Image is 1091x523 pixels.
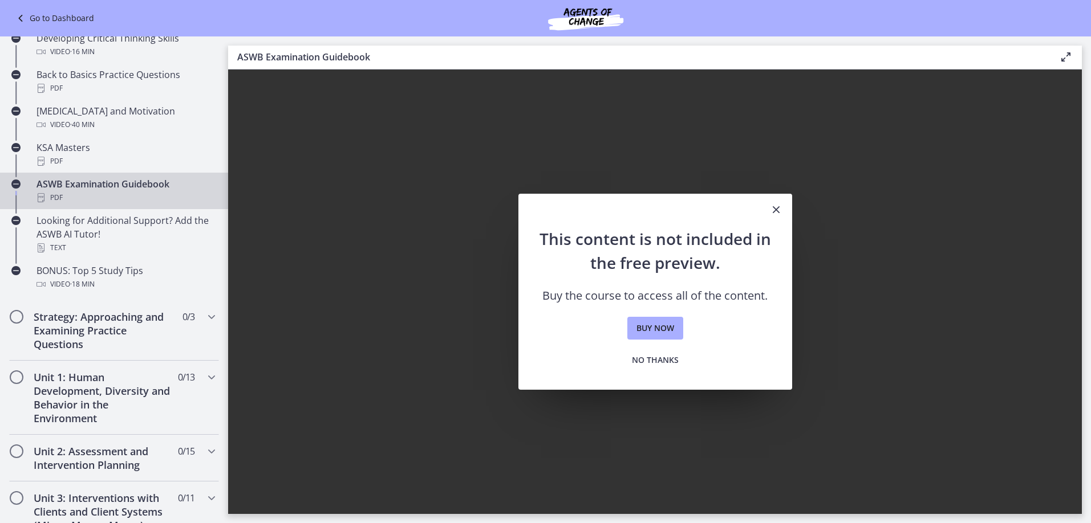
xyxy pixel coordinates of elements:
div: BONUS: Top 5 Study Tips [36,264,214,291]
span: 0 / 3 [182,310,194,324]
h2: Unit 1: Human Development, Diversity and Behavior in the Environment [34,370,173,425]
span: · 16 min [70,45,95,59]
a: Go to Dashboard [14,11,94,25]
div: PDF [36,154,214,168]
div: Video [36,118,214,132]
h2: This content is not included in the free preview. [537,227,774,275]
div: Looking for Additional Support? Add the ASWB AI Tutor! [36,214,214,255]
div: Video [36,277,214,291]
span: 0 / 11 [178,491,194,505]
span: · 40 min [70,118,95,132]
p: Buy the course to access all of the content. [537,288,774,303]
div: Developing Critical Thinking Skills [36,31,214,59]
div: KSA Masters [36,141,214,168]
h2: Strategy: Approaching and Examining Practice Questions [34,310,173,351]
span: Buy now [636,321,674,335]
div: PDF [36,191,214,205]
img: Agents of Change [517,5,654,32]
h2: Unit 2: Assessment and Intervention Planning [34,444,173,472]
div: [MEDICAL_DATA] and Motivation [36,104,214,132]
div: Text [36,241,214,255]
a: Buy now [627,317,683,340]
div: PDF [36,81,214,95]
h3: ASWB Examination Guidebook [237,50,1041,64]
span: 0 / 13 [178,370,194,384]
button: Close [760,194,792,227]
span: No thanks [632,353,679,367]
button: No thanks [623,349,688,371]
div: Back to Basics Practice Questions [36,68,214,95]
div: ASWB Examination Guidebook [36,177,214,205]
span: 0 / 15 [178,444,194,458]
span: · 18 min [70,277,95,291]
div: Video [36,45,214,59]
